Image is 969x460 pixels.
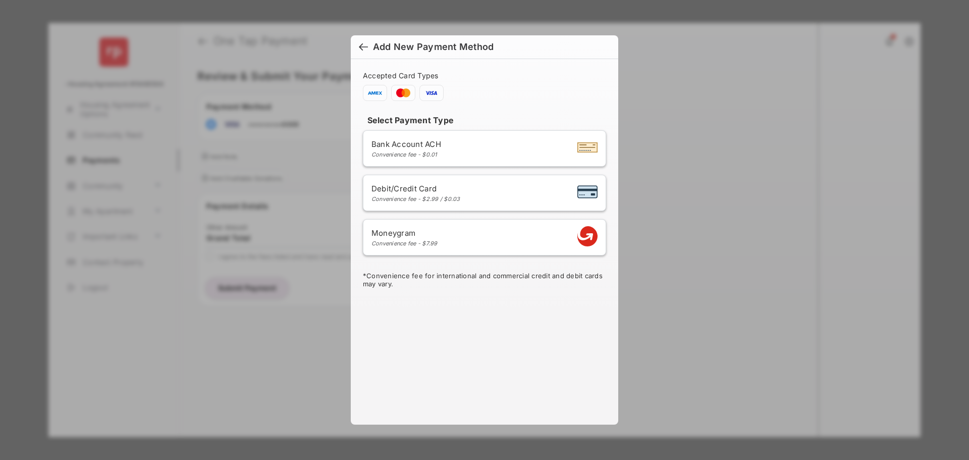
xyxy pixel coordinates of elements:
[371,228,438,238] span: Moneygram
[363,71,443,80] span: Accepted Card Types
[371,240,438,247] div: Convenience fee - $7.99
[363,115,606,125] h4: Select Payment Type
[373,41,494,53] div: Add New Payment Method
[363,272,606,290] div: * Convenience fee for international and commercial credit and debit cards may vary.
[371,151,441,158] div: Convenience fee - $0.01
[371,184,460,193] span: Debit/Credit Card
[371,195,460,202] div: Convenience fee - $2.99 / $0.03
[371,139,441,149] span: Bank Account ACH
